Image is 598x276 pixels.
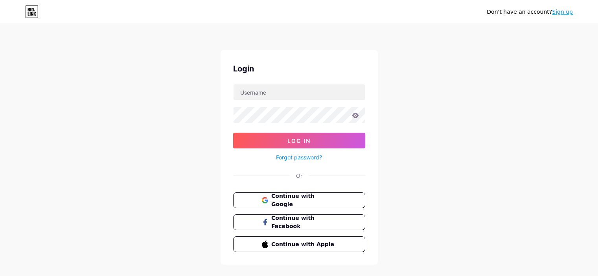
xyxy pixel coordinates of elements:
[271,240,336,249] span: Continue with Apple
[271,214,336,230] span: Continue with Facebook
[552,9,573,15] a: Sign up
[276,153,322,161] a: Forgot password?
[233,192,365,208] button: Continue with Google
[296,172,302,180] div: Or
[287,137,311,144] span: Log In
[233,214,365,230] button: Continue with Facebook
[233,236,365,252] button: Continue with Apple
[271,192,336,208] span: Continue with Google
[233,63,365,75] div: Login
[487,8,573,16] div: Don't have an account?
[234,84,365,100] input: Username
[233,133,365,148] button: Log In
